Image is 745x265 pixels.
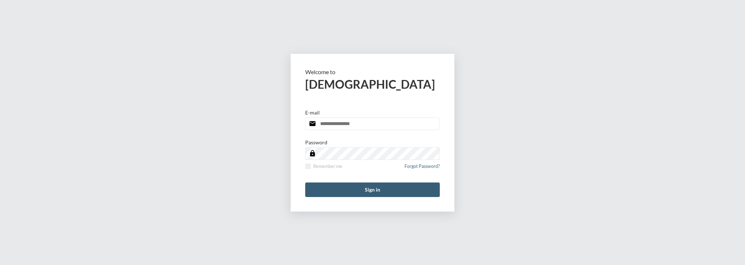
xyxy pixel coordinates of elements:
label: Remember me [305,164,342,169]
p: E-mail [305,109,320,116]
h2: [DEMOGRAPHIC_DATA] [305,77,440,91]
a: Forgot Password? [405,164,440,173]
p: Password [305,139,327,145]
button: Sign in [305,182,440,197]
p: Welcome to [305,68,440,75]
